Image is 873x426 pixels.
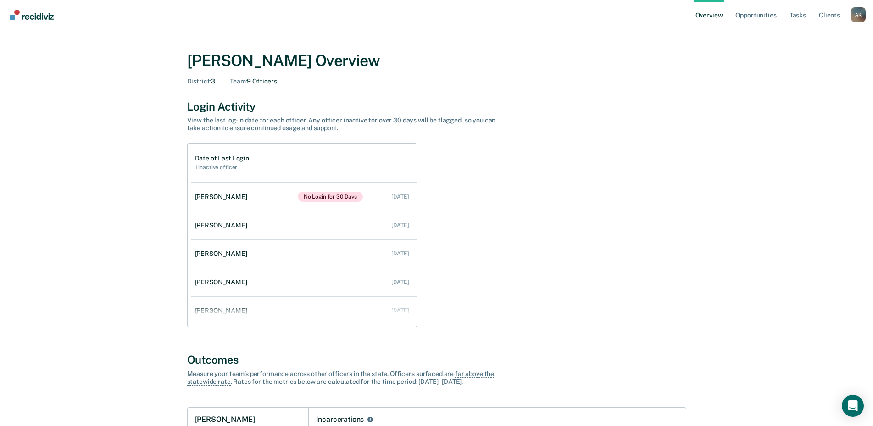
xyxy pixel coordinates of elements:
[10,10,54,20] img: Recidiviz
[187,77,216,85] div: 3
[187,116,508,132] div: View the last log-in date for each officer. Any officer inactive for over 30 days will be flagged...
[187,77,211,85] span: District :
[298,192,363,202] span: No Login for 30 Days
[187,353,686,366] div: Outcomes
[391,194,409,200] div: [DATE]
[191,241,417,267] a: [PERSON_NAME] [DATE]
[391,222,409,228] div: [DATE]
[851,7,866,22] div: A K
[195,164,249,171] h2: 1 inactive officer
[851,7,866,22] button: Profile dropdown button
[187,370,495,386] span: far above the statewide rate
[191,269,417,295] a: [PERSON_NAME] [DATE]
[195,155,249,162] h1: Date of Last Login
[195,221,251,229] div: [PERSON_NAME]
[187,370,508,386] div: Measure your team’s performance across other officer s in the state. Officer s surfaced are . Rat...
[187,51,686,70] div: [PERSON_NAME] Overview
[195,278,251,286] div: [PERSON_NAME]
[366,415,375,424] button: Incarcerations
[195,250,251,258] div: [PERSON_NAME]
[316,415,364,424] div: Incarcerations
[391,279,409,285] div: [DATE]
[195,193,251,201] div: [PERSON_NAME]
[195,415,255,424] h1: [PERSON_NAME]
[187,100,686,113] div: Login Activity
[191,298,417,324] a: [PERSON_NAME] [DATE]
[191,183,417,211] a: [PERSON_NAME]No Login for 30 Days [DATE]
[195,307,251,315] div: [PERSON_NAME]
[230,77,247,85] span: Team :
[842,395,864,417] div: Open Intercom Messenger
[391,307,409,314] div: [DATE]
[391,250,409,257] div: [DATE]
[191,212,417,238] a: [PERSON_NAME] [DATE]
[230,77,277,85] div: 9 Officers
